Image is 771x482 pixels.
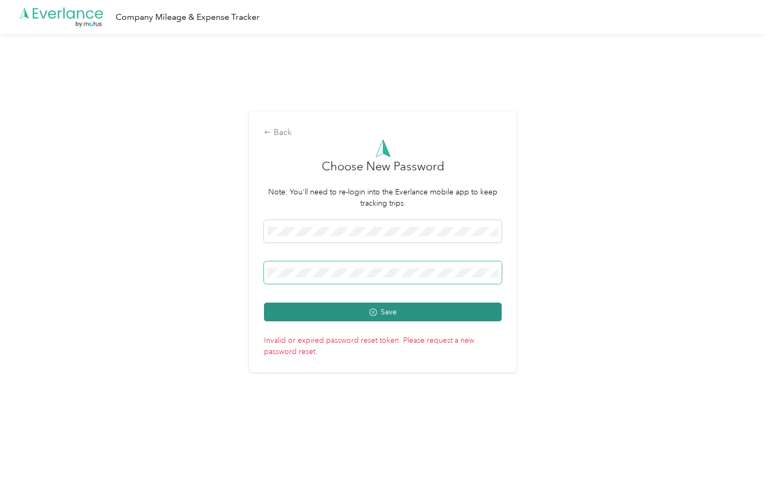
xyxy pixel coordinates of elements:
[322,157,444,186] h3: Choose New Password
[264,186,502,209] p: Note: You'll need to re-login into the Everlance mobile app to keep tracking trips.
[264,331,502,357] p: Invalid or expired password reset token. Please request a new password reset.
[264,303,502,321] button: Save
[116,11,260,24] div: Company Mileage & Expense Tracker
[264,126,502,139] div: Back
